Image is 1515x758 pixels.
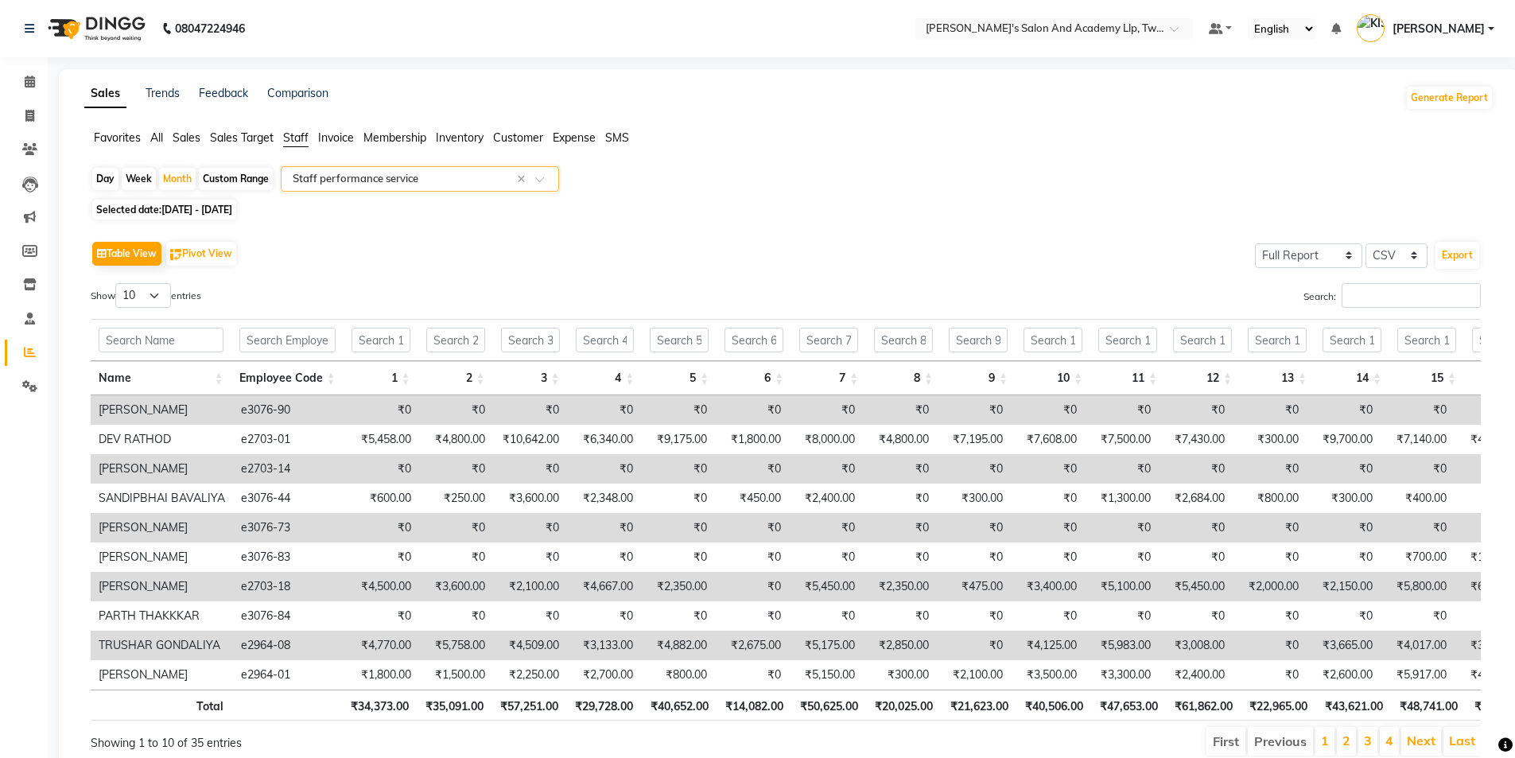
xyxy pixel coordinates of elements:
td: ₹3,300.00 [1085,660,1159,690]
img: pivot.png [170,249,182,261]
button: Pivot View [166,242,236,266]
td: ₹5,917.00 [1381,660,1455,690]
td: ₹0 [493,454,567,484]
td: ₹0 [1233,660,1307,690]
td: ₹4,770.00 [345,631,419,660]
td: ₹0 [863,454,937,484]
td: ₹0 [1233,601,1307,631]
th: ₹61,862.00 [1166,690,1241,721]
td: ₹0 [789,395,863,425]
td: ₹0 [937,454,1011,484]
td: ₹2,684.00 [1159,484,1233,513]
td: ₹2,150.00 [1307,572,1381,601]
th: ₹40,652.00 [641,690,716,721]
td: e2964-01 [233,660,345,690]
td: ₹0 [1159,601,1233,631]
input: Search 7 [799,328,858,352]
a: Sales [84,80,126,108]
td: ₹2,348.00 [567,484,641,513]
a: 4 [1385,733,1393,748]
th: ₹47,653.00 [1091,690,1166,721]
td: ₹2,350.00 [641,572,715,601]
td: ₹2,350.00 [863,572,937,601]
th: ₹48,741.00 [1391,690,1466,721]
td: ₹0 [715,513,789,542]
td: ₹7,430.00 [1159,425,1233,454]
th: ₹21,623.00 [941,690,1016,721]
td: ₹0 [863,601,937,631]
td: ₹800.00 [641,660,715,690]
td: e2964-08 [233,631,345,660]
td: ₹0 [567,601,641,631]
span: Clear all [517,171,530,188]
td: ₹0 [567,395,641,425]
td: ₹300.00 [1233,425,1307,454]
td: ₹5,100.00 [1085,572,1159,601]
td: ₹2,700.00 [567,660,641,690]
th: ₹35,091.00 [417,690,491,721]
td: [PERSON_NAME] [91,572,233,601]
td: ₹0 [345,454,419,484]
td: ₹3,500.00 [1011,660,1085,690]
input: Search 8 [874,328,933,352]
a: Next [1407,733,1435,748]
button: Table View [92,242,161,266]
td: ₹0 [789,542,863,572]
span: [PERSON_NAME] [1393,21,1485,37]
td: ₹4,800.00 [419,425,493,454]
input: Search 12 [1173,328,1232,352]
td: ₹3,600.00 [493,484,567,513]
td: ₹0 [937,395,1011,425]
td: [PERSON_NAME] [91,660,233,690]
input: Search 3 [501,328,560,352]
span: All [150,130,163,145]
img: KISHAN BAVALIYA [1357,14,1385,42]
td: ₹7,140.00 [1381,425,1455,454]
td: ₹9,700.00 [1307,425,1381,454]
input: Search Name [99,328,223,352]
td: ₹10,642.00 [493,425,567,454]
td: ₹4,882.00 [641,631,715,660]
a: Feedback [199,86,248,100]
a: Comparison [267,86,328,100]
div: Week [122,168,156,190]
td: ₹0 [937,601,1011,631]
td: ₹5,150.00 [789,660,863,690]
td: ₹0 [789,454,863,484]
td: ₹0 [1011,395,1085,425]
td: ₹3,133.00 [567,631,641,660]
td: ₹300.00 [937,484,1011,513]
td: ₹0 [1233,513,1307,542]
td: ₹0 [937,513,1011,542]
td: ₹0 [567,542,641,572]
td: e3076-83 [233,542,345,572]
td: ₹0 [1233,542,1307,572]
td: ₹0 [1085,542,1159,572]
th: 11: activate to sort column ascending [1090,361,1165,395]
th: 8: activate to sort column ascending [866,361,941,395]
input: Search 4 [576,328,635,352]
td: ₹0 [641,601,715,631]
th: ₹43,621.00 [1315,690,1390,721]
td: ₹2,100.00 [937,660,1011,690]
td: ₹7,500.00 [1085,425,1159,454]
td: ₹0 [715,395,789,425]
input: Search: [1342,283,1481,308]
td: ₹3,400.00 [1011,572,1085,601]
td: ₹2,400.00 [1159,660,1233,690]
input: Search 15 [1397,328,1456,352]
td: ₹5,175.00 [789,631,863,660]
td: ₹0 [1011,484,1085,513]
td: ₹0 [641,484,715,513]
td: ₹0 [419,395,493,425]
td: ₹2,600.00 [1307,660,1381,690]
input: Search 6 [724,328,783,352]
span: Inventory [436,130,484,145]
td: ₹600.00 [345,484,419,513]
td: ₹300.00 [863,660,937,690]
label: Show entries [91,283,201,308]
td: ₹9,175.00 [641,425,715,454]
th: 4: activate to sort column ascending [568,361,643,395]
td: e3076-44 [233,484,345,513]
td: ₹0 [1011,601,1085,631]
